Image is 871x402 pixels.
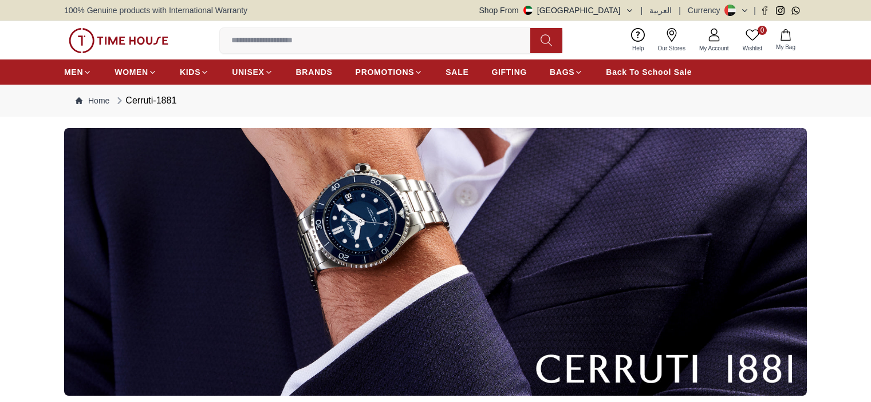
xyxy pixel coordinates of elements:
button: Shop From[GEOGRAPHIC_DATA] [479,5,634,16]
span: BRANDS [296,66,333,78]
img: ... [69,28,168,53]
a: Home [76,95,109,106]
a: 0Wishlist [736,26,769,55]
span: UNISEX [232,66,264,78]
span: My Account [695,44,734,53]
span: 0 [758,26,767,35]
a: Instagram [776,6,785,15]
img: ... [64,128,807,396]
span: | [679,5,681,16]
span: SALE [446,66,468,78]
a: SALE [446,62,468,82]
nav: Breadcrumb [64,85,807,117]
span: KIDS [180,66,200,78]
button: العربية [649,5,672,16]
a: Help [625,26,651,55]
span: | [754,5,756,16]
a: Our Stores [651,26,692,55]
div: Cerruti-1881 [114,94,176,108]
a: PROMOTIONS [356,62,423,82]
span: Help [628,44,649,53]
span: Our Stores [653,44,690,53]
span: BAGS [550,66,574,78]
img: United Arab Emirates [523,6,533,15]
a: MEN [64,62,92,82]
a: KIDS [180,62,209,82]
a: Back To School Sale [606,62,692,82]
span: GIFTING [491,66,527,78]
a: GIFTING [491,62,527,82]
a: BAGS [550,62,583,82]
button: My Bag [769,27,802,54]
a: Facebook [760,6,769,15]
span: WOMEN [115,66,148,78]
a: WOMEN [115,62,157,82]
span: My Bag [771,43,800,51]
a: UNISEX [232,62,273,82]
a: BRANDS [296,62,333,82]
span: Back To School Sale [606,66,692,78]
span: PROMOTIONS [356,66,415,78]
span: 100% Genuine products with International Warranty [64,5,247,16]
a: Whatsapp [791,6,800,15]
span: MEN [64,66,83,78]
span: Wishlist [738,44,767,53]
span: | [641,5,643,16]
div: Currency [688,5,725,16]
